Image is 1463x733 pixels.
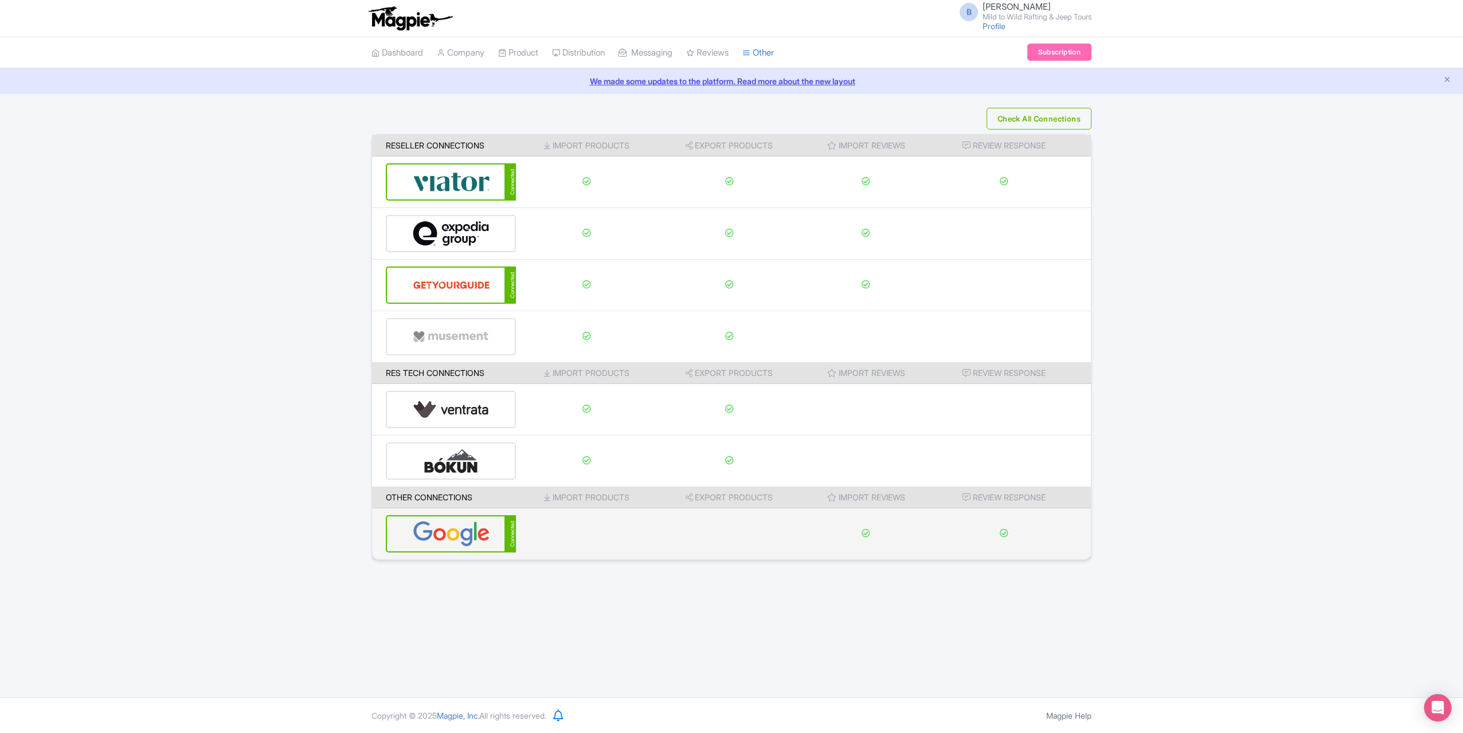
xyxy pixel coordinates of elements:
[372,362,516,384] th: Res Tech Connections
[516,362,658,384] th: Import Products
[1424,694,1452,722] div: Open Intercom Messenger
[953,2,1092,21] a: B [PERSON_NAME] Mild to Wild Rafting & Jeep Tours
[552,37,605,69] a: Distribution
[801,135,930,156] th: Import Reviews
[657,487,801,508] th: Export Products
[413,516,490,551] img: google-96de159c2084212d3cdd3c2fb262314c.svg
[657,362,801,384] th: Export Products
[366,6,455,31] img: logo-ab69f6fb50320c5b225c76a69d11143b.png
[386,515,516,552] a: Connected
[504,515,516,552] div: Connected
[437,711,479,720] span: Magpie, Inc.
[983,1,1051,12] span: [PERSON_NAME]
[930,135,1091,156] th: Review Response
[657,135,801,156] th: Export Products
[1046,711,1092,720] a: Magpie Help
[371,37,423,69] a: Dashboard
[801,487,930,508] th: Import Reviews
[930,362,1091,384] th: Review Response
[413,444,490,479] img: bokun-9d666bd0d1b458dbc8a9c3d52590ba5a.svg
[686,37,729,69] a: Reviews
[386,163,516,201] a: Connected
[413,392,490,427] img: ventrata-b8ee9d388f52bb9ce077e58fa33de912.svg
[983,21,1006,31] a: Profile
[801,362,930,384] th: Import Reviews
[498,37,538,69] a: Product
[413,164,490,199] img: viator-e2bf771eb72f7a6029a5edfbb081213a.svg
[742,37,774,69] a: Other
[619,37,672,69] a: Messaging
[987,108,1092,130] button: Check All Connections
[437,37,484,69] a: Company
[504,163,516,201] div: Connected
[516,135,658,156] th: Import Products
[413,268,490,303] img: get_your_guide-5a6366678479520ec94e3f9d2b9f304b.svg
[983,13,1092,21] small: Mild to Wild Rafting & Jeep Tours
[930,487,1091,508] th: Review Response
[413,216,490,251] img: expedia-9e2f273c8342058d41d2cc231867de8b.svg
[1443,74,1452,87] button: Close announcement
[1027,44,1092,61] a: Subscription
[504,266,516,304] div: Connected
[365,710,553,722] div: Copyright © 2025 All rights reserved.
[7,75,1456,87] a: We made some updates to the platform. Read more about the new layout
[372,135,516,156] th: Reseller Connections
[386,266,516,304] a: Connected
[960,3,978,21] span: B
[413,319,490,354] img: musement-dad6797fd076d4ac540800b229e01643.svg
[372,487,516,508] th: Other Connections
[516,487,658,508] th: Import Products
